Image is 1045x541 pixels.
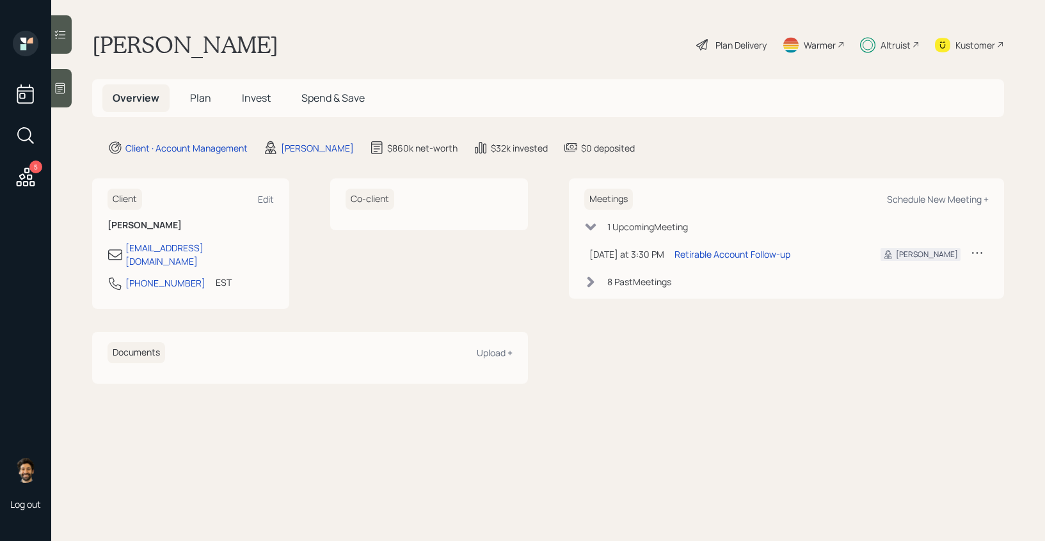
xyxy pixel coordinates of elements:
[108,189,142,210] h6: Client
[108,342,165,363] h6: Documents
[881,38,911,52] div: Altruist
[125,241,274,268] div: [EMAIL_ADDRESS][DOMAIN_NAME]
[584,189,633,210] h6: Meetings
[125,276,205,290] div: [PHONE_NUMBER]
[589,247,664,261] div: [DATE] at 3:30 PM
[387,141,458,155] div: $860k net-worth
[607,220,688,233] div: 1 Upcoming Meeting
[190,91,211,105] span: Plan
[29,161,42,173] div: 5
[477,347,513,359] div: Upload +
[92,31,278,59] h1: [PERSON_NAME]
[10,498,41,510] div: Log out
[346,189,394,210] h6: Co-client
[491,141,548,155] div: $32k invested
[258,193,274,205] div: Edit
[108,220,274,231] h6: [PERSON_NAME]
[581,141,635,155] div: $0 deposited
[281,141,354,155] div: [PERSON_NAME]
[955,38,995,52] div: Kustomer
[301,91,365,105] span: Spend & Save
[896,249,958,260] div: [PERSON_NAME]
[242,91,271,105] span: Invest
[607,275,671,288] div: 8 Past Meeting s
[13,457,38,483] img: eric-schwartz-headshot.png
[887,193,989,205] div: Schedule New Meeting +
[113,91,159,105] span: Overview
[125,141,248,155] div: Client · Account Management
[674,247,790,261] div: Retirable Account Follow-up
[804,38,836,52] div: Warmer
[715,38,767,52] div: Plan Delivery
[216,276,232,289] div: EST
